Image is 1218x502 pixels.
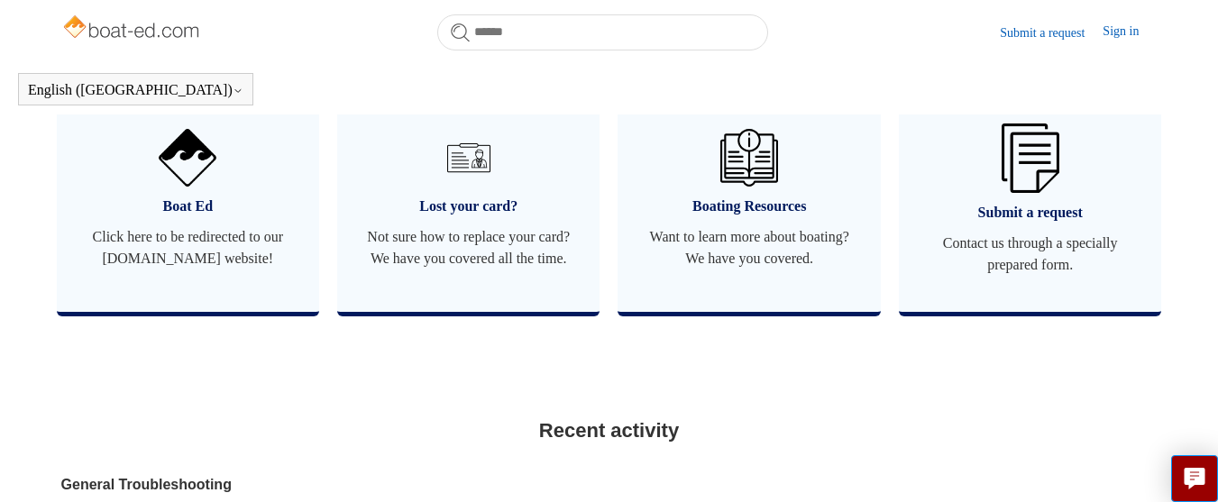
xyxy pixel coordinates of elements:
[440,129,498,187] img: 01HZPCYVT14CG9T703FEE4SFXC
[1103,22,1157,43] a: Sign in
[159,129,216,187] img: 01HZPCYVNCVF44JPJQE4DN11EA
[1000,23,1103,42] a: Submit a request
[437,14,768,50] input: Search
[337,87,600,312] a: Lost your card? Not sure how to replace your card? We have you covered all the time.
[899,87,1161,312] a: Submit a request Contact us through a specially prepared form.
[645,226,853,269] span: Want to learn more about boating? We have you covered.
[57,87,319,312] a: Boat Ed Click here to be redirected to our [DOMAIN_NAME] website!
[1171,455,1218,502] button: Live chat
[61,474,829,496] a: General Troubleshooting
[61,415,1158,445] h2: Recent activity
[61,11,205,47] img: Boat-Ed Help Center home page
[720,129,778,187] img: 01HZPCYVZMCNPYXCC0DPA2R54M
[364,196,572,217] span: Lost your card?
[1002,123,1059,193] img: 01HZPCYW3NK71669VZTW7XY4G9
[618,87,880,312] a: Boating Resources Want to learn more about boating? We have you covered.
[645,196,853,217] span: Boating Resources
[84,226,292,269] span: Click here to be redirected to our [DOMAIN_NAME] website!
[84,196,292,217] span: Boat Ed
[28,82,243,98] button: English ([GEOGRAPHIC_DATA])
[926,233,1134,276] span: Contact us through a specially prepared form.
[926,202,1134,224] span: Submit a request
[364,226,572,269] span: Not sure how to replace your card? We have you covered all the time.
